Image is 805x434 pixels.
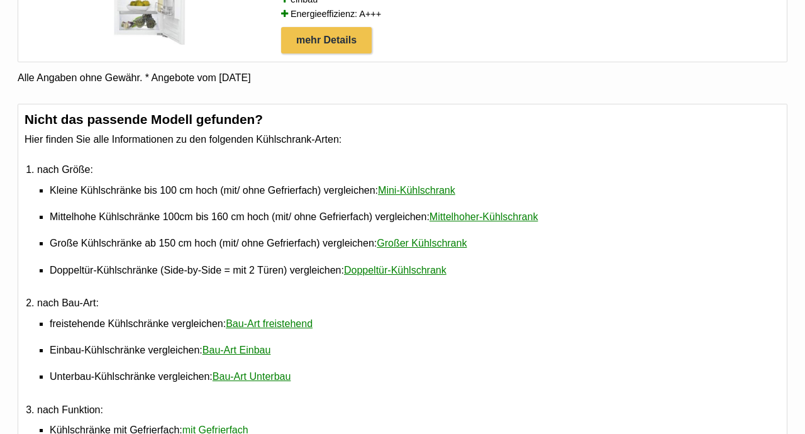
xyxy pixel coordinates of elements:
a: Bau-Art Unterbau [213,364,291,389]
p: Hier finden Sie alle Informationen zu den folgenden Kühlschrank-Arten: [25,133,780,147]
li: Energieeffizienz: A+++ [281,7,608,21]
li: Unterbau-Kühlschränke vergleichen: [50,364,774,390]
li: Einbau-Kühlschränke vergleichen: [50,337,774,364]
li: nach Größe: [37,157,780,290]
li: freistehende Kühlschränke vergleichen: [50,311,774,337]
li: Große Kühlschränke ab 150 cm hoch (mit/ ohne Gefrierfach) vergleichen: [50,230,774,257]
li: Doppeltür-Kühlschränke (Side-by-Side = mit 2 Türen) vergleichen: [50,257,774,284]
a: Großer Kühlschrank [377,230,467,256]
div: Alle Angaben ohne Gewähr. * Angebote vom [DATE] [13,71,792,85]
a: Mittelhoher-Kühlschrank [430,204,538,230]
li: Mittelhohe Kühlschränke 100cm bis 160 cm hoch (mit/ ohne Gefrierfach) vergleichen: [50,204,774,230]
h3: Nicht das passende Modell gefunden? [25,111,780,128]
a: Bau-Art freistehend [226,311,313,337]
a: mehr Details [281,27,372,53]
li: nach Bau-Art: [37,290,780,397]
a: Bau-Art Einbau [203,337,271,363]
a: Doppeltür-Kühlschrank [344,257,447,283]
li: Kleine Kühlschränke bis 100 cm hoch (mit/ ohne Gefrierfach) vergleichen: [50,177,774,204]
a: Mini-Kühlschrank [378,177,455,203]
